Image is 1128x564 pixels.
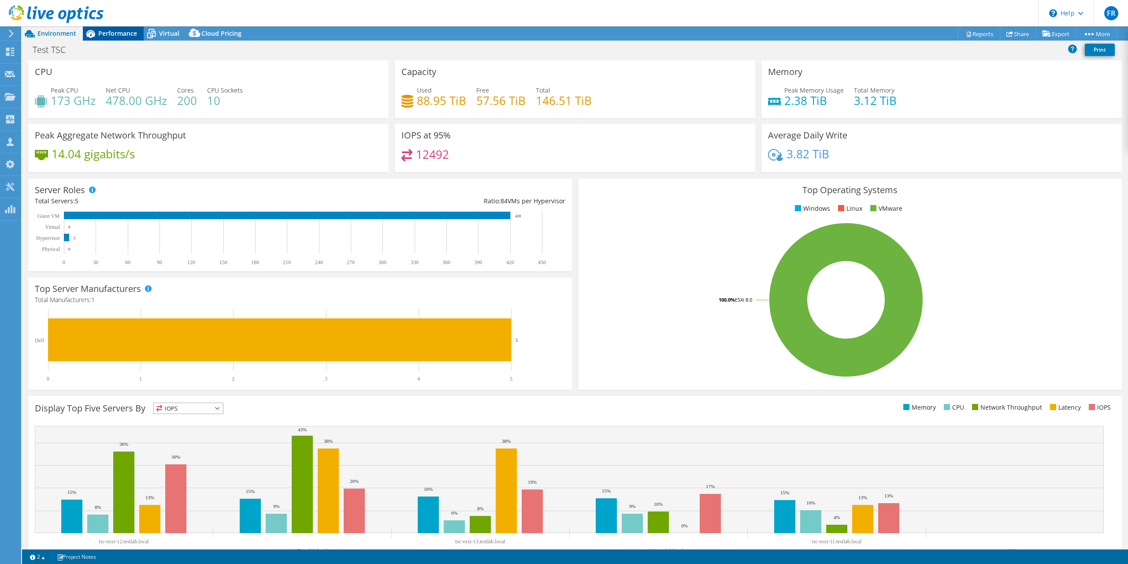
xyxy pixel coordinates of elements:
[793,204,830,213] li: Windows
[401,67,436,77] h3: Capacity
[298,427,307,432] text: 43%
[516,337,518,343] text: 5
[424,486,433,492] text: 16%
[219,259,227,265] text: 150
[37,29,76,37] span: Environment
[502,438,511,444] text: 38%
[417,96,466,105] h4: 88.95 TiB
[970,403,1042,412] li: Network Throughput
[51,551,102,562] a: Project Notes
[63,259,65,265] text: 0
[145,495,154,500] text: 13%
[884,493,893,498] text: 13%
[35,196,300,206] div: Total Servers:
[378,259,386,265] text: 300
[787,149,829,159] h4: 3.82 TiB
[277,548,327,554] text: tsc-esxi-15.testlab.local
[201,29,241,37] span: Cloud Pricing
[451,510,458,515] text: 6%
[51,96,96,105] h4: 173 GHz
[35,337,44,344] text: Dell
[629,504,636,509] text: 9%
[784,86,844,94] span: Peak Memory Usage
[536,86,550,94] span: Total
[585,185,1115,195] h3: Top Operating Systems
[868,204,902,213] li: VMware
[139,376,142,382] text: 1
[207,86,243,94] span: CPU Sockets
[958,27,1000,41] a: Reports
[52,149,135,159] h4: 14.04 gigabits/s
[42,246,60,252] text: Physical
[106,96,167,105] h4: 478.00 GHz
[159,29,179,37] span: Virtual
[154,403,223,414] span: IOPS
[1104,6,1118,20] span: FR
[834,515,840,520] text: 4%
[1049,9,1057,17] svg: \n
[1035,27,1076,41] a: Export
[1087,403,1111,412] li: IOPS
[455,538,505,545] text: tsc-esxi-13.testlab.local
[476,96,526,105] h4: 57.56 TiB
[506,259,514,265] text: 420
[1009,548,1020,554] text: Other
[91,295,95,304] span: 1
[417,86,432,94] span: Used
[510,376,512,382] text: 5
[768,131,847,140] h3: Average Daily Write
[119,441,128,447] text: 36%
[401,131,451,140] h3: IOPS at 95%
[35,67,52,77] h3: CPU
[536,96,592,105] h4: 146.51 TiB
[75,197,78,205] span: 5
[858,495,867,500] text: 13%
[98,29,137,37] span: Performance
[706,484,715,489] text: 17%
[768,67,802,77] h3: Memory
[1048,403,1081,412] li: Latency
[68,247,70,251] text: 0
[74,236,76,240] text: 5
[417,376,420,382] text: 4
[942,403,964,412] li: CPU
[157,259,162,265] text: 90
[45,224,60,230] text: Virtual
[171,454,180,459] text: 30%
[416,149,449,159] h4: 12492
[836,204,862,213] li: Linux
[35,185,85,195] h3: Server Roles
[411,259,419,265] text: 330
[315,259,323,265] text: 240
[854,86,894,94] span: Total Memory
[106,86,130,94] span: Net CPU
[283,259,291,265] text: 210
[602,488,611,493] text: 15%
[350,478,359,484] text: 20%
[93,259,98,265] text: 30
[442,259,450,265] text: 360
[246,489,255,494] text: 15%
[37,213,59,219] text: Guest VM
[854,96,897,105] h4: 3.12 TiB
[273,504,280,509] text: 9%
[780,490,789,495] text: 15%
[501,197,508,205] span: 84
[538,259,546,265] text: 450
[177,86,194,94] span: Cores
[187,259,195,265] text: 120
[806,500,815,505] text: 10%
[232,376,234,382] text: 2
[51,86,78,94] span: Peak CPU
[47,376,49,382] text: 0
[29,45,79,55] h1: Test TSC
[784,96,844,105] h4: 2.38 TiB
[325,376,327,382] text: 3
[477,506,484,511] text: 8%
[207,96,243,105] h4: 10
[36,235,60,241] text: Hypervisor
[735,296,752,303] tspan: ESXi 8.0
[24,551,51,562] a: 2
[476,86,489,94] span: Free
[1000,27,1036,41] a: Share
